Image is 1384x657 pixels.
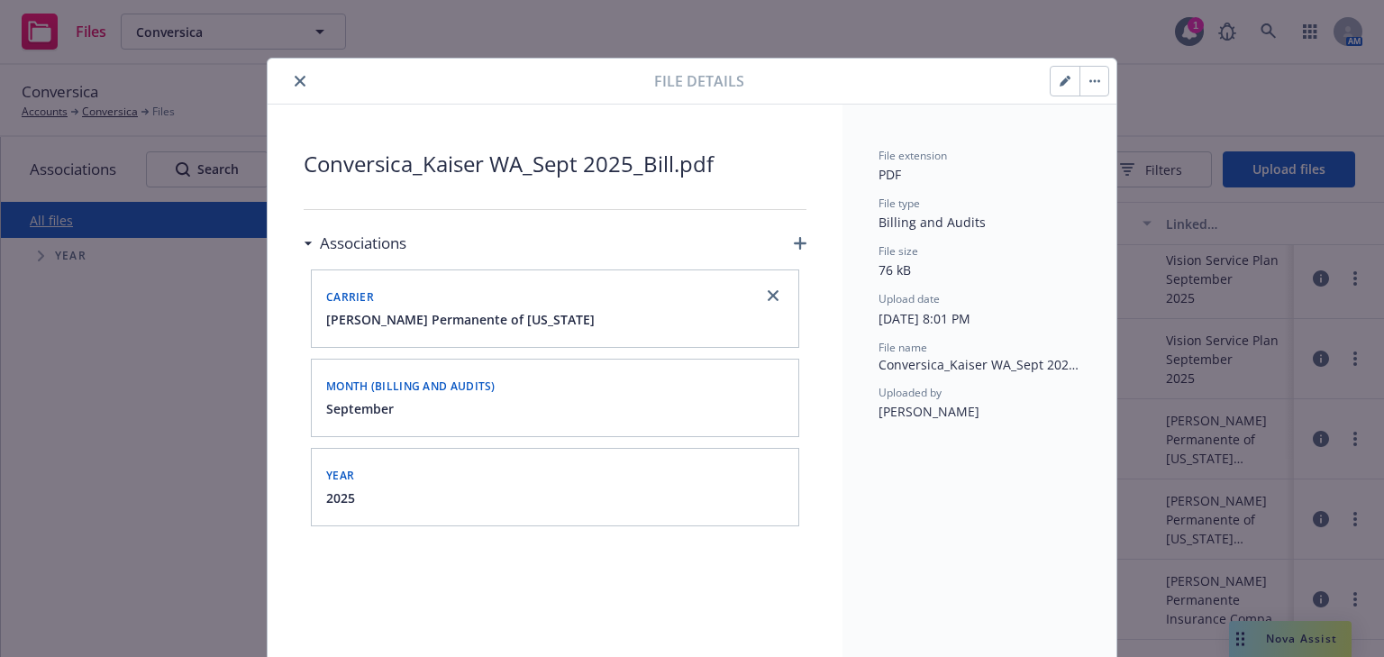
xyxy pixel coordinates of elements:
span: [DATE] 8:01 PM [879,310,970,327]
span: File extension [879,148,947,163]
a: close [762,285,784,306]
div: Associations [304,232,406,255]
span: File size [879,243,918,259]
button: [PERSON_NAME] Permanente of [US_STATE] [326,310,595,329]
span: Conversica_Kaiser WA_Sept 2025_Bill.pdf [879,355,1080,374]
button: close [289,70,311,92]
span: File type [879,196,920,211]
span: [PERSON_NAME] [879,403,979,420]
span: PDF [879,166,901,183]
span: Carrier [326,289,374,305]
span: File name [879,340,927,355]
span: Conversica_Kaiser WA_Sept 2025_Bill.pdf [304,148,806,180]
span: Year [326,468,354,483]
h3: Associations [320,232,406,255]
span: File details [654,70,744,92]
span: Uploaded by [879,385,942,400]
button: 2025 [326,488,355,507]
span: Month (Billing and Audits) [326,379,496,394]
button: September [326,399,394,418]
span: 76 kB [879,261,911,278]
span: Upload date [879,291,940,306]
span: Billing and Audits [879,214,986,231]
